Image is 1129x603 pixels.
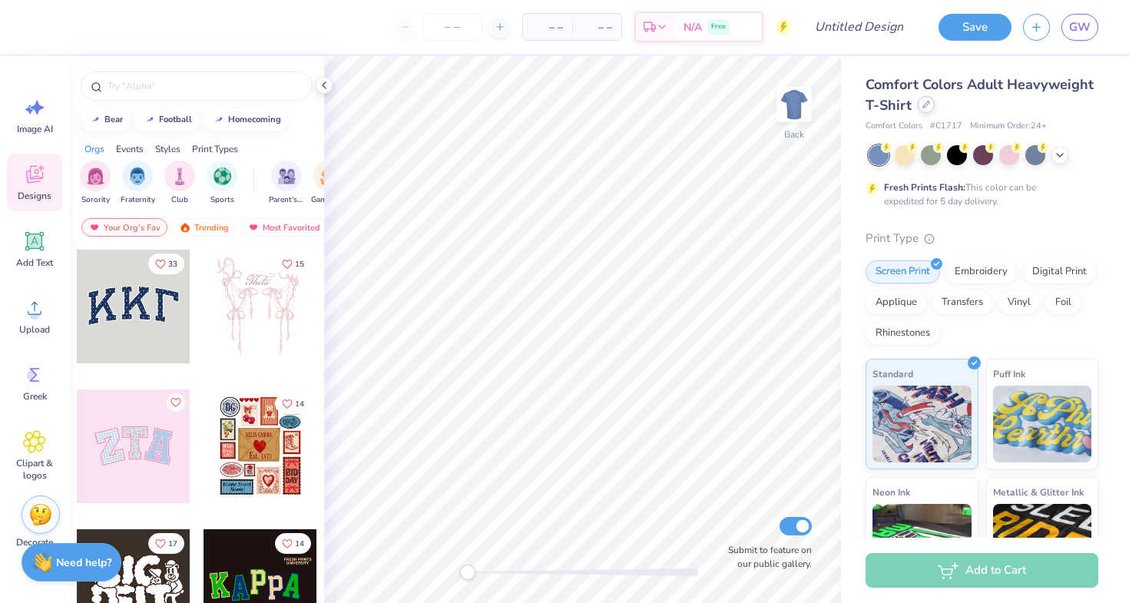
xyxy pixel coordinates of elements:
span: – – [581,19,612,35]
button: filter button [121,161,155,206]
span: Designs [18,190,51,202]
span: Minimum Order: 24 + [970,120,1047,133]
img: trend_line.gif [144,115,156,124]
button: filter button [207,161,237,206]
button: Like [148,253,184,274]
div: This color can be expedited for 5 day delivery. [884,181,1073,208]
button: filter button [164,161,195,206]
button: filter button [269,161,304,206]
img: Sorority Image [87,167,104,185]
div: Rhinestones [866,322,940,345]
span: Comfort Colors Adult Heavyweight T-Shirt [866,75,1094,114]
span: 14 [295,540,304,548]
button: filter button [80,161,111,206]
div: Digital Print [1022,260,1097,283]
img: Sports Image [214,167,231,185]
div: Styles [155,142,180,156]
span: N/A [684,19,702,35]
span: Club [171,194,188,206]
img: trend_line.gif [89,115,101,124]
span: Sorority [81,194,110,206]
div: football [159,115,192,124]
a: GW [1061,14,1098,41]
button: Like [275,253,311,274]
span: Parent's Weekend [269,194,304,206]
img: Back [779,89,810,120]
label: Submit to feature on our public gallery. [720,543,812,571]
div: Embroidery [945,260,1018,283]
span: Greek [23,390,47,403]
div: Foil [1045,291,1081,314]
img: Game Day Image [320,167,338,185]
span: GW [1069,18,1091,36]
div: filter for Club [164,161,195,206]
span: Puff Ink [993,366,1025,382]
span: Standard [872,366,913,382]
strong: Need help? [56,555,111,570]
img: Neon Ink [872,504,972,581]
span: Free [711,22,726,32]
img: Fraternity Image [129,167,146,185]
span: Decorate [16,536,53,548]
span: 14 [295,400,304,408]
button: bear [81,108,130,131]
img: trend_line.gif [213,115,225,124]
div: bear [104,115,123,124]
button: Like [167,393,185,412]
span: 33 [168,260,177,268]
span: Game Day [311,194,346,206]
span: 15 [295,260,304,268]
button: Like [275,533,311,554]
img: most_fav.gif [88,222,101,233]
input: – – [422,13,482,41]
div: filter for Sorority [80,161,111,206]
button: Save [939,14,1011,41]
span: Comfort Colors [866,120,922,133]
div: Orgs [84,142,104,156]
div: homecoming [228,115,281,124]
div: filter for Fraternity [121,161,155,206]
div: Applique [866,291,927,314]
span: Add Text [16,257,53,269]
span: Upload [19,323,50,336]
div: filter for Game Day [311,161,346,206]
img: Puff Ink [993,386,1092,462]
div: Print Type [866,230,1098,247]
input: Untitled Design [803,12,915,42]
div: Screen Print [866,260,940,283]
span: # C1717 [930,120,962,133]
div: Print Types [192,142,238,156]
span: 17 [168,540,177,548]
strong: Fresh Prints Flash: [884,181,965,194]
div: Events [116,142,144,156]
div: filter for Parent's Weekend [269,161,304,206]
input: Try "Alpha" [106,78,303,94]
button: homecoming [204,108,288,131]
span: Sports [210,194,234,206]
div: filter for Sports [207,161,237,206]
div: Vinyl [998,291,1041,314]
img: trending.gif [179,222,191,233]
div: Accessibility label [460,565,475,580]
span: Clipart & logos [9,457,60,482]
div: Trending [172,218,236,237]
div: Transfers [932,291,993,314]
div: Back [784,128,804,141]
img: Metallic & Glitter Ink [993,504,1092,581]
span: Image AI [17,123,53,135]
img: Club Image [171,167,188,185]
span: Neon Ink [872,484,910,500]
span: Metallic & Glitter Ink [993,484,1084,500]
span: – – [532,19,563,35]
div: Your Org's Fav [81,218,167,237]
button: filter button [311,161,346,206]
button: football [135,108,199,131]
div: Most Favorited [240,218,327,237]
img: Standard [872,386,972,462]
button: Like [148,533,184,554]
span: Fraternity [121,194,155,206]
button: Like [275,393,311,414]
img: most_fav.gif [247,222,260,233]
img: Parent's Weekend Image [278,167,296,185]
